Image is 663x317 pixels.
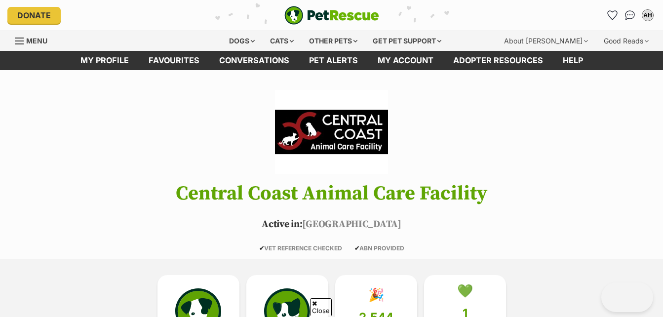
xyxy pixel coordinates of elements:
img: chat-41dd97257d64d25036548639549fe6c8038ab92f7586957e7f3b1b290dea8141.svg [625,10,635,20]
span: Active in: [262,218,302,231]
a: conversations [209,51,299,70]
div: Other pets [302,31,364,51]
button: My account [640,7,656,23]
span: Close [310,298,332,316]
div: Good Reads [597,31,656,51]
span: VET REFERENCE CHECKED [259,244,342,252]
iframe: Help Scout Beacon - Open [601,282,653,312]
a: Favourites [604,7,620,23]
a: Pet alerts [299,51,368,70]
icon: ✔ [354,244,359,252]
icon: ✔ [259,244,264,252]
div: 🎉 [368,287,384,302]
img: Central Coast Animal Care Facility [275,90,388,174]
a: Menu [15,31,54,49]
div: 💚 [457,283,473,298]
div: Dogs [222,31,262,51]
a: My account [368,51,443,70]
a: Favourites [139,51,209,70]
div: Cats [263,31,301,51]
a: PetRescue [284,6,379,25]
a: My profile [71,51,139,70]
div: Get pet support [366,31,448,51]
div: About [PERSON_NAME] [497,31,595,51]
ul: Account quick links [604,7,656,23]
span: Menu [26,37,47,45]
a: Help [553,51,593,70]
img: logo-e224e6f780fb5917bec1dbf3a21bbac754714ae5b6737aabdf751b685950b380.svg [284,6,379,25]
a: Donate [7,7,61,24]
div: AH [643,10,653,20]
span: ABN PROVIDED [354,244,404,252]
a: Conversations [622,7,638,23]
a: Adopter resources [443,51,553,70]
